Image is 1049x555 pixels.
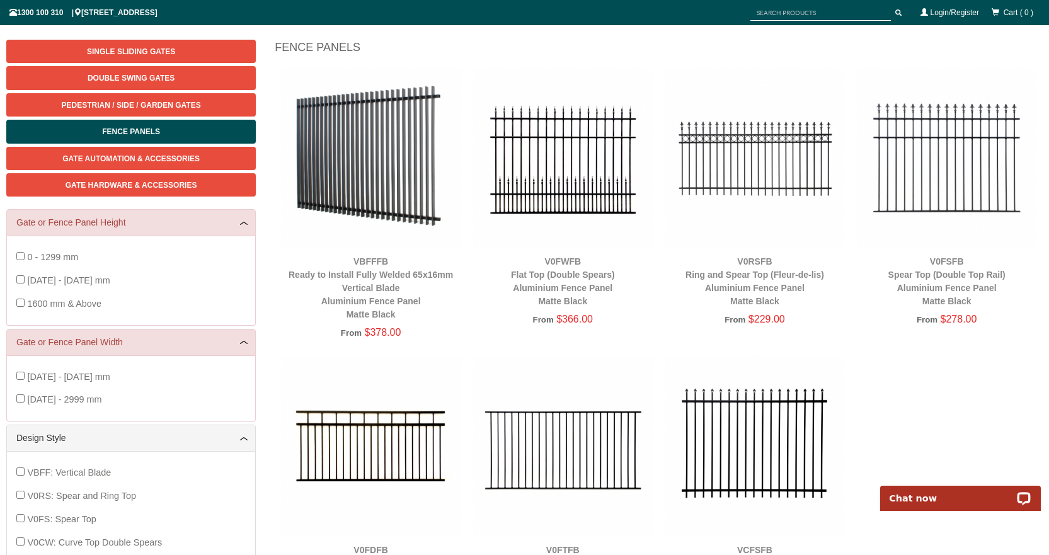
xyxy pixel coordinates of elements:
[6,173,256,197] a: Gate Hardware & Accessories
[748,314,785,324] span: $229.00
[62,154,200,163] span: Gate Automation & Accessories
[685,256,824,306] a: V0RSFBRing and Spear Top (Fleur-de-lis)Aluminium Fence PanelMatte Black
[27,299,101,309] span: 1600 mm & Above
[511,256,615,306] a: V0FWFBFlat Top (Double Spears)Aluminium Fence PanelMatte Black
[556,314,593,324] span: $366.00
[750,5,891,21] input: SEARCH PRODUCTS
[931,8,979,17] a: Login/Register
[27,514,96,524] span: V0FS: Spear Top
[6,40,256,63] a: Single Sliding Gates
[1004,8,1033,17] span: Cart ( 0 )
[275,40,1043,62] h1: Fence Panels
[6,147,256,170] a: Gate Automation & Accessories
[6,120,256,143] a: Fence Panels
[66,181,197,190] span: Gate Hardware & Accessories
[872,471,1049,511] iframe: LiveChat chat widget
[289,256,453,319] a: VBFFFBReady to Install Fully Welded 65x16mm Vertical BladeAluminium Fence PanelMatte Black
[62,101,201,110] span: Pedestrian / Side / Garden Gates
[9,8,158,17] span: 1300 100 310 | [STREET_ADDRESS]
[888,256,1006,306] a: V0FSFBSpear Top (Double Top Rail)Aluminium Fence PanelMatte Black
[6,93,256,117] a: Pedestrian / Side / Garden Gates
[6,66,256,89] a: Double Swing Gates
[857,68,1036,248] img: V0FSFB - Spear Top (Double Top Rail) - Aluminium Fence Panel - Matte Black - Gate Warehouse
[281,68,461,248] img: VBFFFB - Ready to Install Fully Welded 65x16mm Vertical Blade - Aluminium Fence Panel - Matte Bla...
[16,336,246,349] a: Gate or Fence Panel Width
[917,315,937,324] span: From
[16,432,246,445] a: Design Style
[473,68,653,248] img: V0FWFB - Flat Top (Double Spears) - Aluminium Fence Panel - Matte Black - Gate Warehouse
[533,315,554,324] span: From
[16,216,246,229] a: Gate or Fence Panel Height
[725,315,745,324] span: From
[102,127,160,136] span: Fence Panels
[665,68,845,248] img: V0RSFB - Ring and Spear Top (Fleur-de-lis) - Aluminium Fence Panel - Matte Black - Gate Warehouse
[27,252,78,262] span: 0 - 1299 mm
[27,537,162,547] span: V0CW: Curve Top Double Spears
[364,327,401,338] span: $378.00
[88,74,175,83] span: Double Swing Gates
[27,275,110,285] span: [DATE] - [DATE] mm
[941,314,977,324] span: $278.00
[341,328,362,338] span: From
[665,357,845,536] img: VCFSFB - Commercial Industrial Pressed Spear Top - Aluminium Security Fence Panel - Matte Black -...
[473,357,653,536] img: V0FTFB - Flat Top 19mm Square Tubes - Aluminium Fence Panel - Matte Black - Gate Warehouse
[27,491,136,501] span: V0RS: Spear and Ring Top
[27,372,110,382] span: [DATE] - [DATE] mm
[281,357,461,536] img: V0FDFB - Flat Top (Double Top Rail) - Aluminium Fence Panel - Matte Black - Gate Warehouse
[87,47,175,56] span: Single Sliding Gates
[27,467,111,478] span: VBFF: Vertical Blade
[27,394,101,404] span: [DATE] - 2999 mm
